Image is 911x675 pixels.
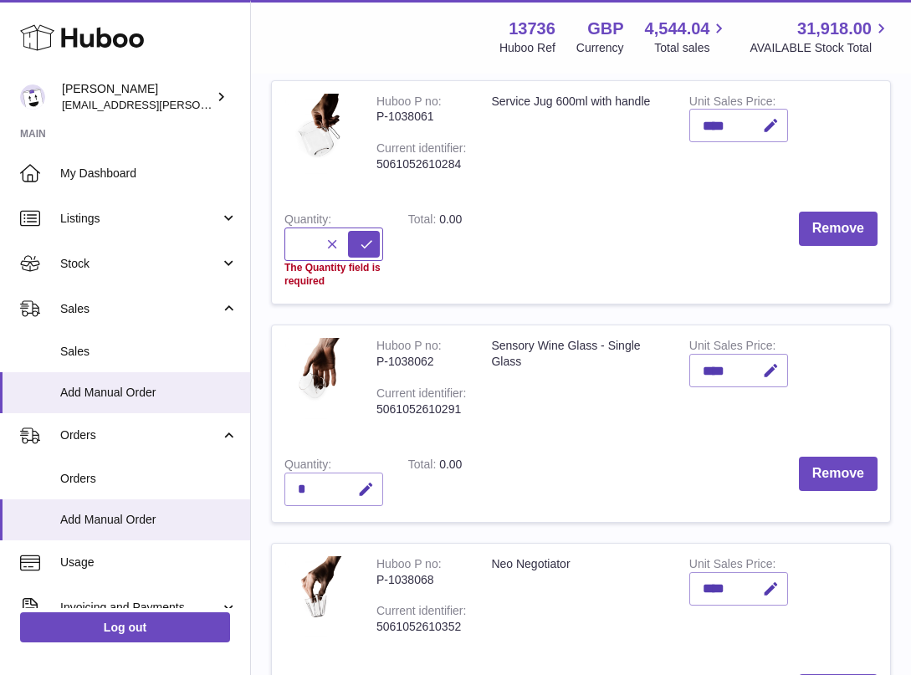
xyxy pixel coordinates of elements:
td: Neo Negotiator [479,544,676,662]
div: The Quantity field is required [284,261,383,288]
div: Huboo P no [376,339,442,356]
label: Unit Sales Price [689,339,775,356]
div: Current identifier [376,141,466,159]
td: Service Jug 600ml with handle [479,81,676,200]
label: Quantity [284,458,331,475]
span: 31,918.00 [797,18,872,40]
div: P-1038062 [376,354,466,370]
div: P-1038068 [376,572,466,588]
div: Huboo P no [376,95,442,112]
a: 4,544.04 Total sales [645,18,729,56]
span: Listings [60,211,220,227]
div: 5061052610352 [376,619,466,635]
span: Usage [60,555,238,570]
span: AVAILABLE Stock Total [750,40,891,56]
span: Total sales [654,40,729,56]
div: Currency [576,40,624,56]
td: Sensory Wine Glass - Single Glass [479,325,676,444]
span: My Dashboard [60,166,238,182]
div: [PERSON_NAME] [62,81,212,113]
span: 4,544.04 [645,18,710,40]
label: Quantity [284,212,331,230]
div: 5061052610284 [376,156,466,172]
label: Unit Sales Price [689,557,775,575]
label: Total [408,212,439,230]
span: [EMAIL_ADDRESS][PERSON_NAME][DOMAIN_NAME] [62,98,335,111]
img: horia@orea.uk [20,84,45,110]
span: Stock [60,256,220,272]
img: Neo Negotiator [284,556,351,646]
div: 5061052610291 [376,401,466,417]
button: Remove [799,212,878,246]
span: Invoicing and Payments [60,600,220,616]
strong: 13736 [509,18,555,40]
a: Log out [20,612,230,642]
span: 0.00 [439,212,462,226]
span: Add Manual Order [60,385,238,401]
a: 31,918.00 AVAILABLE Stock Total [750,18,891,56]
span: Sales [60,301,220,317]
div: Current identifier [376,604,466,621]
strong: GBP [587,18,623,40]
span: Orders [60,471,238,487]
span: Add Manual Order [60,512,238,528]
span: Orders [60,427,220,443]
div: Huboo P no [376,557,442,575]
span: Sales [60,344,238,360]
span: 0.00 [439,458,462,471]
button: Remove [799,457,878,491]
div: Huboo Ref [499,40,555,56]
div: P-1038061 [376,109,466,125]
div: Current identifier [376,386,466,404]
img: Service Jug 600ml with handle [284,94,351,183]
label: Unit Sales Price [689,95,775,112]
label: Total [408,458,439,475]
img: Sensory Wine Glass - Single Glass [284,338,351,427]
